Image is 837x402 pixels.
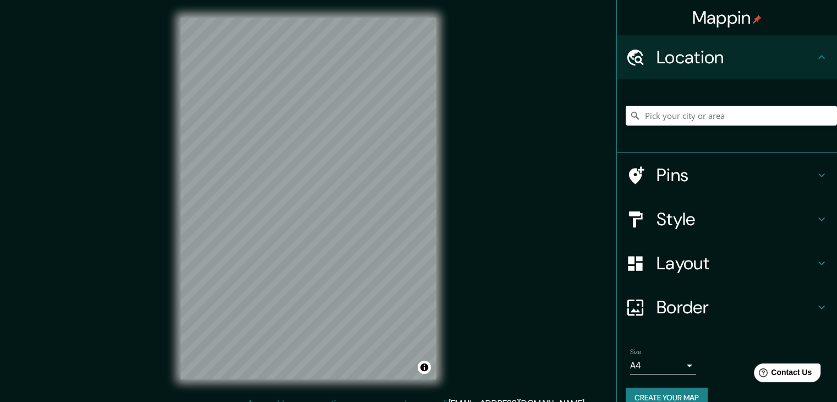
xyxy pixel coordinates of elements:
h4: Location [657,46,815,68]
h4: Mappin [692,7,762,29]
div: Location [617,35,837,79]
div: Pins [617,153,837,197]
h4: Layout [657,252,815,274]
div: Style [617,197,837,241]
h4: Border [657,296,815,318]
div: Border [617,285,837,329]
div: Layout [617,241,837,285]
h4: Style [657,208,815,230]
button: Toggle attribution [418,361,431,374]
canvas: Map [180,18,436,379]
iframe: Help widget launcher [739,359,825,390]
label: Size [630,347,642,357]
img: pin-icon.png [753,15,762,24]
div: A4 [630,357,696,374]
input: Pick your city or area [626,106,837,126]
h4: Pins [657,164,815,186]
